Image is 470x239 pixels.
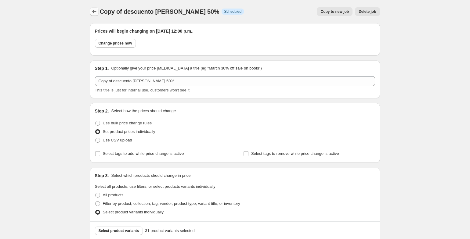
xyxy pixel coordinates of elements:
[100,8,219,15] span: Copy of descuento [PERSON_NAME] 50%
[99,228,139,233] span: Select product variants
[99,41,132,46] span: Change prices now
[320,9,349,14] span: Copy to new job
[111,173,190,179] p: Select which products should change in price
[103,210,164,214] span: Select product variants individually
[359,9,376,14] span: Delete job
[317,7,352,16] button: Copy to new job
[103,193,124,197] span: All products
[251,151,339,156] span: Select tags to remove while price change is active
[103,129,155,134] span: Set product prices individually
[95,39,136,48] button: Change prices now
[103,201,240,206] span: Filter by product, collection, tag, vendor, product type, variant title, or inventory
[95,88,190,92] span: This title is just for internal use, customers won't see it
[95,173,109,179] h2: Step 3.
[103,151,184,156] span: Select tags to add while price change is active
[111,108,176,114] p: Select how the prices should change
[90,7,99,16] button: Price change jobs
[224,9,241,14] span: Scheduled
[355,7,380,16] button: Delete job
[95,28,375,34] h2: Prices will begin changing on [DATE] 12:00 p.m..
[111,65,262,71] p: Optionally give your price [MEDICAL_DATA] a title (eg "March 30% off sale on boots")
[103,121,152,125] span: Use bulk price change rules
[145,228,195,234] span: 31 product variants selected
[95,108,109,114] h2: Step 2.
[95,65,109,71] h2: Step 1.
[95,76,375,86] input: 30% off holiday sale
[103,138,132,142] span: Use CSV upload
[95,227,143,235] button: Select product variants
[95,184,215,189] span: Select all products, use filters, or select products variants individually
